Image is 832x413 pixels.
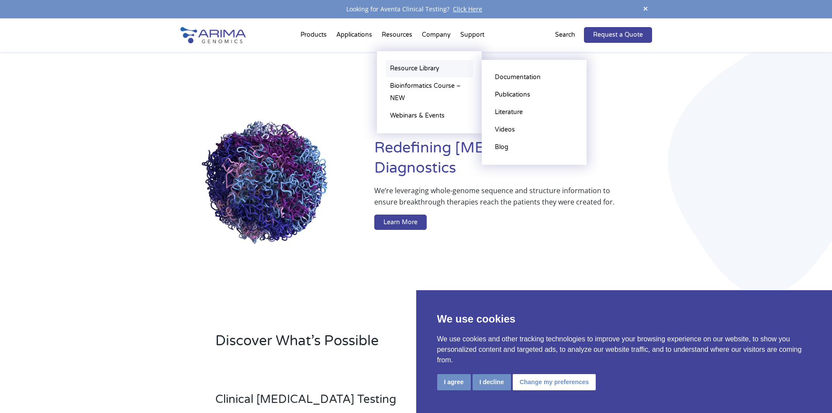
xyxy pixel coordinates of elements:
[437,311,811,327] p: We use cookies
[386,60,473,77] a: Resource Library
[490,104,578,121] a: Literature
[584,27,652,43] a: Request a Quote
[490,121,578,139] a: Videos
[374,138,652,185] h1: Redefining [MEDICAL_DATA] Diagnostics
[386,107,473,125] a: Webinars & Events
[215,392,453,413] h3: Clinical [MEDICAL_DATA] Testing
[490,139,578,156] a: Blog
[374,185,617,215] p: We’re leveraging whole-genome sequence and structure information to ensure breakthrough therapies...
[437,374,471,390] button: I agree
[180,27,246,43] img: Arima-Genomics-logo
[180,3,652,15] div: Looking for Aventa Clinical Testing?
[490,86,578,104] a: Publications
[490,69,578,86] a: Documentation
[513,374,596,390] button: Change my preferences
[374,215,427,230] a: Learn More
[215,331,528,357] h2: Discover What’s Possible
[437,334,811,365] p: We use cookies and other tracking technologies to improve your browsing experience on our website...
[473,374,511,390] button: I decline
[555,29,575,41] p: Search
[386,77,473,107] a: Bioinformatics Course – NEW
[449,5,486,13] a: Click Here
